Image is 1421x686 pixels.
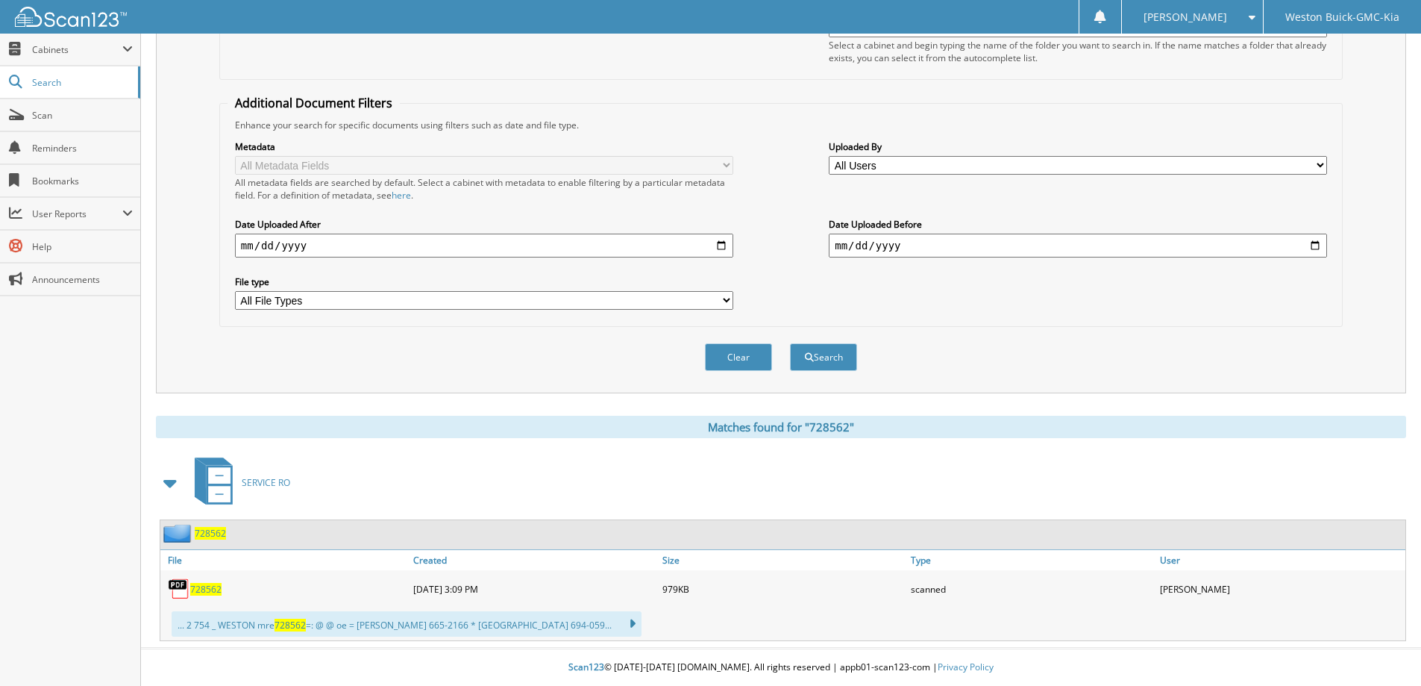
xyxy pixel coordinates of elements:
img: scan123-logo-white.svg [15,7,127,27]
div: Matches found for "728562" [156,416,1406,438]
span: User Reports [32,208,122,220]
span: Search [32,76,131,89]
span: Cabinets [32,43,122,56]
a: Type [907,550,1156,570]
div: Enhance your search for specific documents using filters such as date and file type. [228,119,1334,131]
span: Scan [32,109,133,122]
label: Metadata [235,140,733,153]
a: User [1156,550,1405,570]
span: SERVICE RO [242,476,290,489]
img: folder2.png [163,524,195,543]
div: [DATE] 3:09 PM [410,574,659,604]
span: Announcements [32,273,133,286]
span: Reminders [32,142,133,155]
legend: Additional Document Filters [228,95,400,111]
div: 979KB [659,574,908,604]
a: SERVICE RO [186,453,290,512]
label: File type [235,275,733,288]
div: © [DATE]-[DATE] [DOMAIN_NAME]. All rights reserved | appb01-scan123-com | [141,649,1421,686]
div: ... 2 754 _ WESTON mre =: @ @ oe = [PERSON_NAME] 665-2166 * [GEOGRAPHIC_DATA] 694-059... [172,611,642,637]
a: 728562 [195,527,226,540]
a: Created [410,550,659,570]
div: All metadata fields are searched by default. Select a cabinet with metadata to enable filtering b... [235,176,733,202]
span: 728562 [275,619,306,632]
div: [PERSON_NAME] [1156,574,1405,604]
a: Size [659,550,908,570]
span: Bookmarks [32,175,133,187]
button: Search [790,343,857,371]
label: Date Uploaded After [235,218,733,231]
span: [PERSON_NAME] [1144,13,1227,22]
div: Select a cabinet and begin typing the name of the folder you want to search in. If the name match... [829,39,1327,64]
input: end [829,234,1327,258]
a: 728562 [190,583,222,596]
div: scanned [907,574,1156,604]
input: start [235,234,733,258]
a: here [392,189,411,202]
img: PDF.png [168,578,190,600]
span: Weston Buick-GMC-Kia [1285,13,1399,22]
span: Help [32,240,133,253]
a: Privacy Policy [938,661,994,673]
label: Date Uploaded Before [829,218,1327,231]
a: File [160,550,410,570]
label: Uploaded By [829,140,1327,153]
button: Clear [705,343,772,371]
span: Scan123 [568,661,604,673]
